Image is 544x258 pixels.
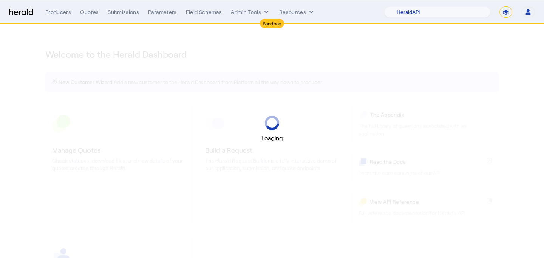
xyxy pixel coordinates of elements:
img: Herald Logo [9,9,33,16]
div: Quotes [80,8,99,16]
div: Submissions [108,8,139,16]
div: Field Schemas [186,8,222,16]
button: internal dropdown menu [231,8,270,16]
div: Producers [45,8,71,16]
button: Resources dropdown menu [279,8,315,16]
div: Parameters [148,8,177,16]
div: Sandbox [260,19,284,28]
